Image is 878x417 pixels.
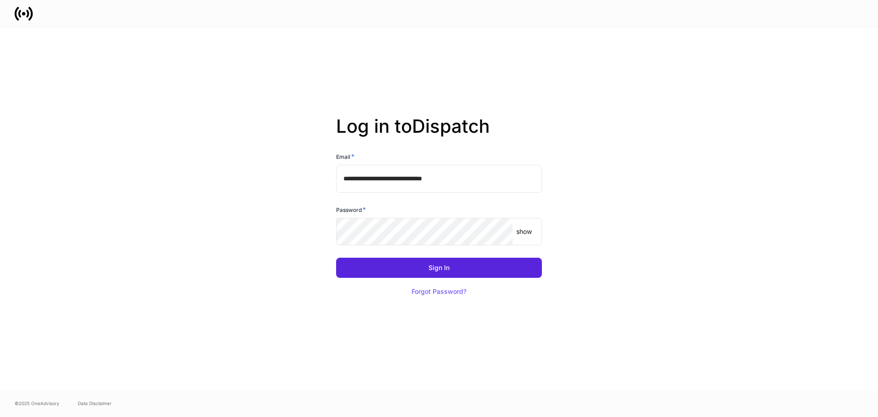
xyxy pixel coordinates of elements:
button: Forgot Password? [400,282,478,302]
h6: Password [336,205,366,214]
h6: Email [336,152,354,161]
p: show [516,227,532,236]
span: © 2025 OneAdvisory [15,400,59,407]
a: Data Disclaimer [78,400,112,407]
h2: Log in to Dispatch [336,115,542,152]
div: Forgot Password? [412,288,466,295]
div: Sign In [428,265,450,271]
button: Sign In [336,258,542,278]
